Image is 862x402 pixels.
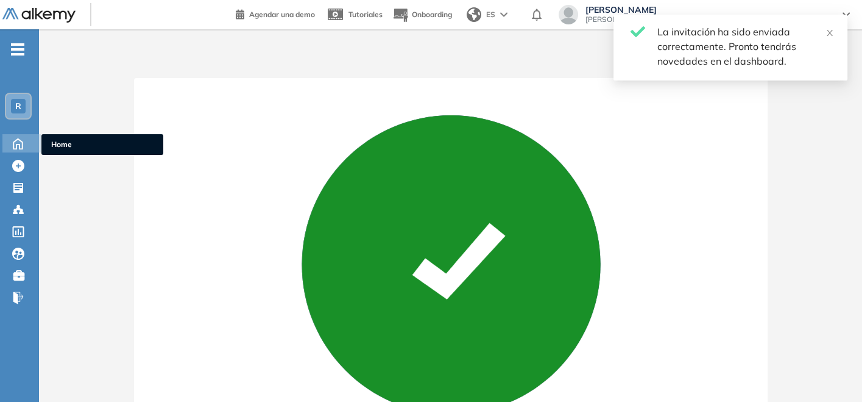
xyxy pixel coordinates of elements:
[236,6,315,21] a: Agendar una demo
[15,101,21,111] span: R
[11,48,24,51] i: -
[825,29,834,37] span: close
[486,9,495,20] span: ES
[2,8,76,23] img: Logo
[392,2,452,28] button: Onboarding
[585,5,830,15] span: [PERSON_NAME]
[801,343,862,402] iframe: Chat Widget
[657,24,833,68] div: La invitación ha sido enviada correctamente. Pronto tendrás novedades en el dashboard.
[51,139,154,150] span: Home
[467,7,481,22] img: world
[500,12,507,17] img: arrow
[348,10,383,19] span: Tutoriales
[801,343,862,402] div: Widget de chat
[249,10,315,19] span: Agendar una demo
[585,15,830,24] span: [PERSON_NAME][EMAIL_ADDRESS][PERSON_NAME][DOMAIN_NAME]
[412,10,452,19] span: Onboarding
